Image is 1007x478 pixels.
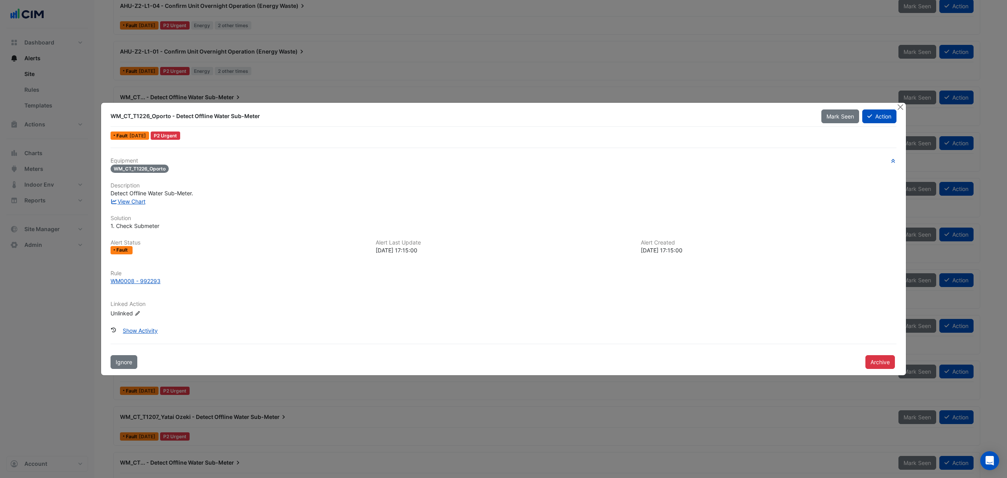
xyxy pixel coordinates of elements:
[826,113,854,120] span: Mark Seen
[111,277,160,285] div: WM0008 - 992293
[980,451,999,470] div: Open Intercom Messenger
[116,359,132,365] span: Ignore
[111,157,896,164] h6: Equipment
[129,133,146,139] span: Mon 25-Aug-2025 17:15 AEST
[111,165,169,173] span: WM_CT_T1226_Oporto
[376,246,631,254] div: [DATE] 17:15:00
[111,190,193,196] span: Detect Offline Water Sub-Meter.
[111,277,896,285] a: WM0008 - 992293
[116,248,129,252] span: Fault
[821,109,859,123] button: Mark Seen
[111,222,159,229] span: 1. Check Submeter
[118,324,163,337] button: Show Activity
[111,112,812,120] div: WM_CT_T1226_Oporto - Detect Offline Water Sub-Meter
[641,239,896,246] h6: Alert Created
[111,355,137,369] button: Ignore
[111,270,896,277] h6: Rule
[111,301,896,308] h6: Linked Action
[862,109,896,123] button: Action
[111,309,205,317] div: Unlinked
[116,133,129,138] span: Fault
[641,246,896,254] div: [DATE] 17:15:00
[151,132,180,140] div: P2 Urgent
[896,103,904,111] button: Close
[111,239,366,246] h6: Alert Status
[111,215,896,222] h6: Solution
[865,355,895,369] button: Archive
[111,198,146,205] a: View Chart
[135,310,140,316] fa-icon: Edit Linked Action
[376,239,631,246] h6: Alert Last Update
[111,182,896,189] h6: Description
